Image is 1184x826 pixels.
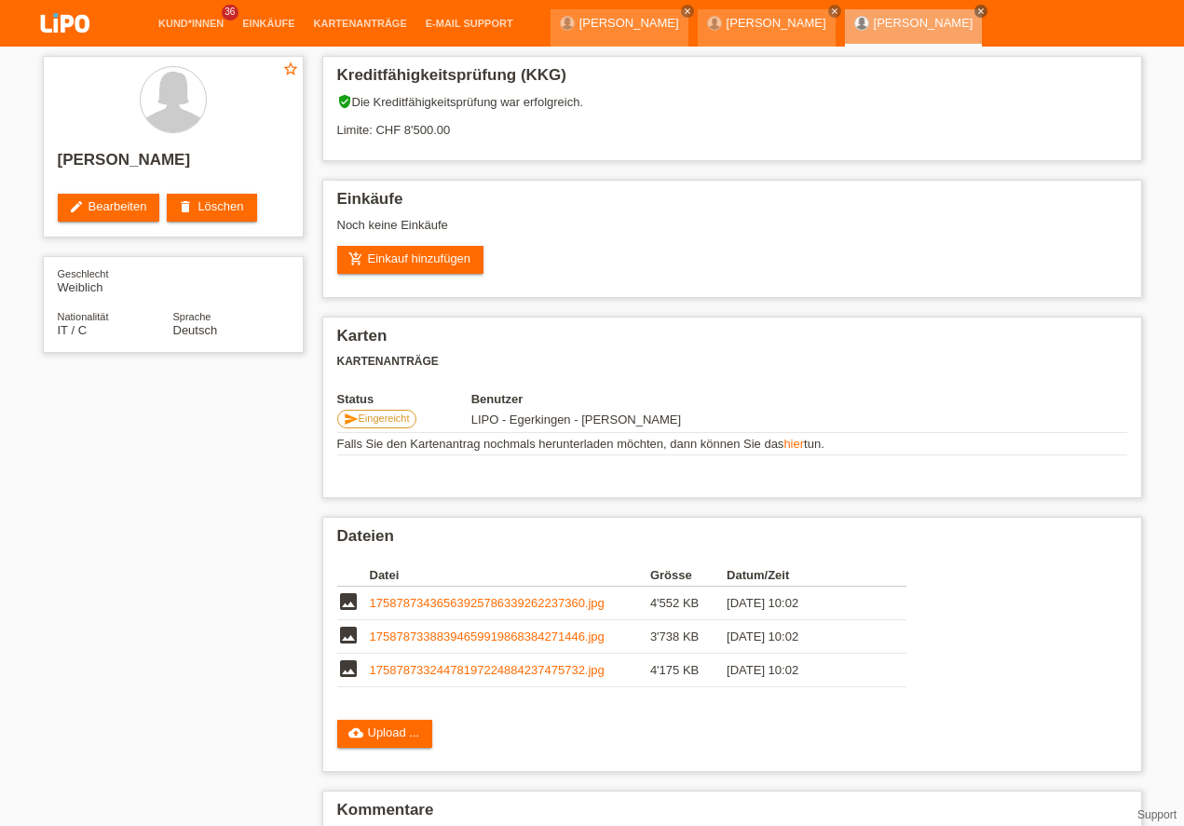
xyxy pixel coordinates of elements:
[727,16,826,30] a: [PERSON_NAME]
[337,190,1127,218] h2: Einkäufe
[727,654,879,687] td: [DATE] 10:02
[337,355,1127,369] h3: Kartenanträge
[282,61,299,77] i: star_border
[683,7,692,16] i: close
[370,663,605,677] a: 17587873324478197224884237475732.jpg
[348,725,363,740] i: cloud_upload
[650,587,727,620] td: 4'552 KB
[282,61,299,80] a: star_border
[69,199,84,214] i: edit
[337,720,433,748] a: cloud_uploadUpload ...
[337,392,471,406] th: Status
[19,38,112,52] a: LIPO pay
[359,413,410,424] span: Eingereicht
[58,151,289,179] h2: [PERSON_NAME]
[579,16,679,30] a: [PERSON_NAME]
[874,16,973,30] a: [PERSON_NAME]
[337,246,484,274] a: add_shopping_cartEinkauf hinzufügen
[173,311,211,322] span: Sprache
[337,66,1127,94] h2: Kreditfähigkeitsprüfung (KKG)
[337,590,360,613] i: image
[58,268,109,279] span: Geschlecht
[650,620,727,654] td: 3'738 KB
[974,5,987,18] a: close
[173,323,218,337] span: Deutsch
[650,564,727,587] th: Grösse
[727,564,879,587] th: Datum/Zeit
[58,194,160,222] a: editBearbeiten
[233,18,304,29] a: Einkäufe
[471,392,787,406] th: Benutzer
[727,620,879,654] td: [DATE] 10:02
[650,654,727,687] td: 4'175 KB
[416,18,523,29] a: E-Mail Support
[681,5,694,18] a: close
[344,412,359,427] i: send
[167,194,256,222] a: deleteLöschen
[370,630,605,643] a: 17587873388394659919868384271446.jpg
[783,437,804,451] a: hier
[178,199,193,214] i: delete
[976,7,986,16] i: close
[337,433,1127,455] td: Falls Sie den Kartenantrag nochmals herunterladen möchten, dann können Sie das tun.
[337,218,1127,246] div: Noch keine Einkäufe
[337,657,360,680] i: image
[149,18,233,29] a: Kund*innen
[1137,808,1177,821] a: Support
[830,7,839,16] i: close
[727,587,879,620] td: [DATE] 10:02
[370,564,650,587] th: Datei
[305,18,416,29] a: Kartenanträge
[58,323,88,337] span: Italien / C / 02.07.2018
[337,327,1127,355] h2: Karten
[337,94,1127,151] div: Die Kreditfähigkeitsprüfung war erfolgreich. Limite: CHF 8'500.00
[828,5,841,18] a: close
[337,624,360,646] i: image
[222,5,238,20] span: 36
[348,251,363,266] i: add_shopping_cart
[58,311,109,322] span: Nationalität
[370,596,605,610] a: 17587873436563925786339262237360.jpg
[471,413,681,427] span: 25.09.2025
[58,266,173,294] div: Weiblich
[337,527,1127,555] h2: Dateien
[337,94,352,109] i: verified_user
